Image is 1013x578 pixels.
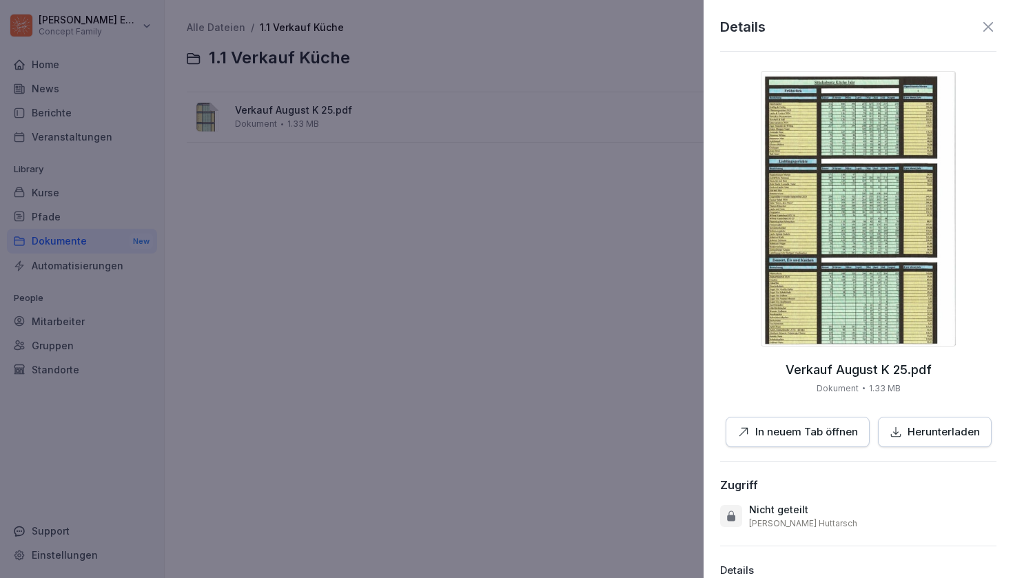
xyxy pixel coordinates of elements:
p: 1.33 MB [869,382,901,395]
p: Herunterladen [908,424,980,440]
p: Nicht geteilt [749,503,808,517]
div: Zugriff [720,478,758,492]
button: Herunterladen [878,417,992,448]
button: In neuem Tab öffnen [726,417,870,448]
p: Details [720,17,766,37]
p: Dokument [817,382,859,395]
img: thumbnail [761,71,956,347]
p: [PERSON_NAME] Huttarsch [749,518,857,529]
p: Verkauf August K 25.pdf [786,363,932,377]
p: In neuem Tab öffnen [755,424,858,440]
